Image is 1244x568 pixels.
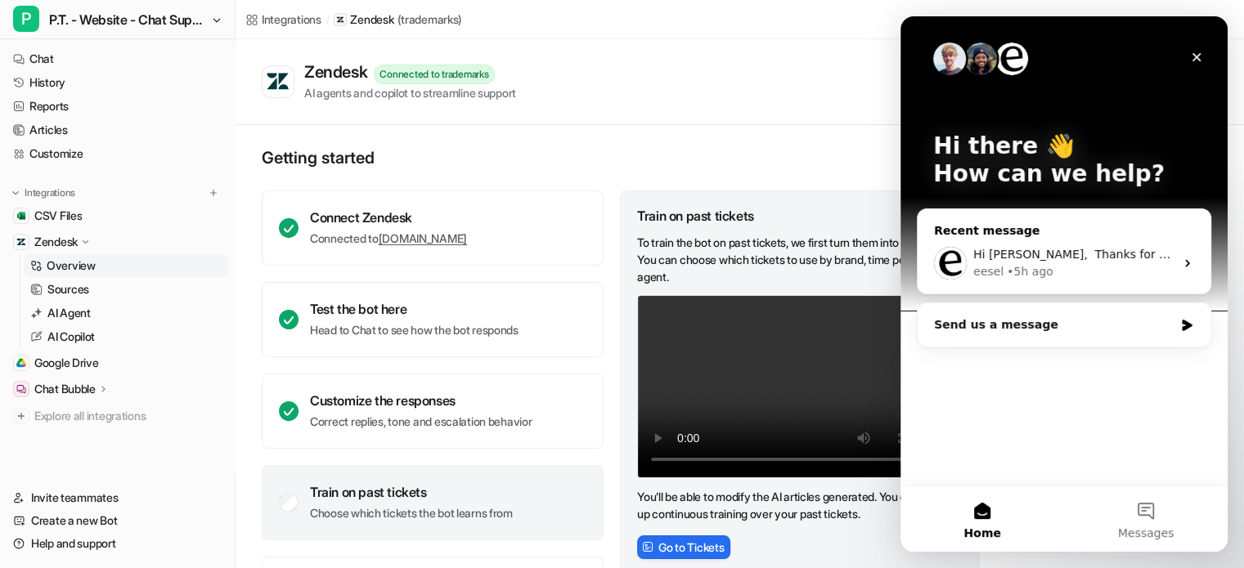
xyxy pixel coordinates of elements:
img: CSV Files [16,211,26,221]
img: expand menu [10,187,21,199]
div: Connected to trademarks [374,65,494,84]
img: Google Drive [16,358,26,368]
span: Home [63,511,100,522]
img: Zendesk logo [266,72,290,92]
a: Create a new Bot [7,509,228,532]
a: Zendesk(trademarks) [334,11,462,28]
div: Send us a message [16,286,311,331]
a: Sources [24,278,228,301]
a: Reports [7,95,228,118]
video: Your browser does not support the video tag. [637,295,963,478]
div: Integrations [262,11,321,28]
a: AI Agent [24,302,228,324]
a: Chat [7,47,228,70]
p: Integrations [25,186,75,199]
span: Hi [PERSON_NAME], ​ Thanks for flagging this! I've forwarded it to the team so they can review th... [73,231,1069,244]
div: Close [281,26,311,56]
img: Zendesk [16,237,26,247]
p: Connected to [310,230,467,247]
p: Overview [47,257,96,274]
span: Explore all integrations [34,403,222,429]
div: Test the bot here [310,301,519,317]
p: Sources [47,281,89,297]
div: Customize the responses [310,392,532,409]
button: Integrations [7,185,80,201]
img: explore all integrations [13,408,29,424]
a: Customize [7,142,228,165]
p: Zendesk [34,234,78,250]
a: [DOMAIN_NAME] [379,231,467,245]
div: • 5h ago [106,247,153,264]
span: P.T. - Website - Chat Support [49,8,207,31]
div: Send us a message [34,300,273,317]
p: AI Copilot [47,329,95,345]
button: Messages [164,470,327,535]
span: CSV Files [34,208,82,224]
div: Train on past tickets [637,208,963,224]
a: Help and support [7,532,228,555]
span: Google Drive [34,355,99,371]
a: CSV FilesCSV Files [7,204,228,227]
div: Train on past tickets [310,484,513,500]
a: Explore all integrations [7,405,228,427]
a: History [7,71,228,94]
p: Chat Bubble [34,381,96,397]
div: Connect Zendesk [310,209,467,226]
a: Google DriveGoogle Drive [7,351,228,374]
a: AI Copilot [24,325,228,348]
p: Choose which tickets the bot learns from [310,505,513,521]
p: Getting started [262,148,981,168]
a: Overview [24,254,228,277]
span: Messages [218,511,274,522]
div: AI agents and copilot to streamline support [304,84,516,101]
div: eesel [73,247,103,264]
p: ( trademarks ) [397,11,462,28]
p: Zendesk [350,11,393,28]
a: Invite teammates [7,486,228,509]
span: P [13,6,39,32]
p: Head to Chat to see how the bot responds [310,322,519,338]
button: Go to Tickets [637,535,730,559]
iframe: Intercom live chat [900,16,1228,552]
img: FrameIcon [642,541,653,552]
p: AI Agent [47,305,91,321]
p: Correct replies, tone and escalation behavior [310,414,532,430]
img: Chat Bubble [16,384,26,394]
span: / [326,12,330,27]
a: Integrations [245,11,321,28]
p: To train the bot on past tickets, we first turn them into AI articles. You can choose which ticke... [637,234,963,285]
img: menu_add.svg [208,187,219,199]
a: Articles [7,119,228,141]
p: You’ll be able to modify the AI articles generated. You can also set up continuous training over ... [637,488,963,522]
div: Zendesk [304,62,374,82]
